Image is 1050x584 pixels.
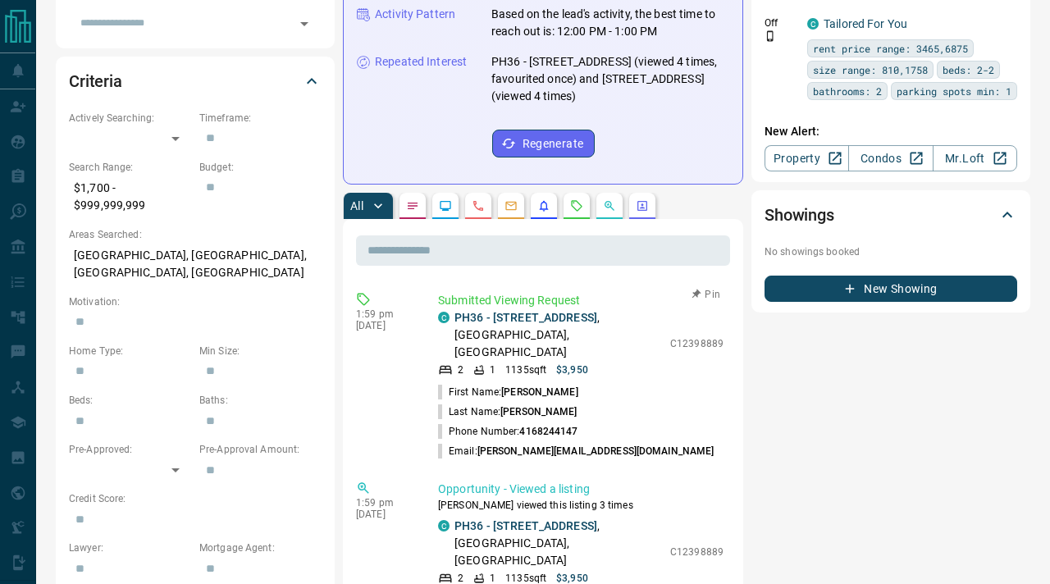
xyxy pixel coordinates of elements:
p: Phone Number: [438,424,578,439]
h2: Criteria [69,68,122,94]
span: [PERSON_NAME] [501,386,577,398]
p: Last Name: [438,404,577,419]
p: C12398889 [670,336,724,351]
p: Submitted Viewing Request [438,292,724,309]
p: , [GEOGRAPHIC_DATA], [GEOGRAPHIC_DATA] [454,309,662,361]
p: Actively Searching: [69,111,191,125]
p: $3,950 [556,363,588,377]
p: 1135 sqft [505,363,546,377]
p: No showings booked [765,244,1017,259]
p: Search Range: [69,160,191,175]
p: , [GEOGRAPHIC_DATA], [GEOGRAPHIC_DATA] [454,518,662,569]
p: Based on the lead's activity, the best time to reach out is: 12:00 PM - 1:00 PM [491,6,729,40]
p: Home Type: [69,344,191,358]
p: $1,700 - $999,999,999 [69,175,191,219]
p: First Name: [438,385,578,399]
div: condos.ca [438,520,450,532]
span: rent price range: 3465,6875 [813,40,968,57]
p: Activity Pattern [375,6,455,23]
p: [GEOGRAPHIC_DATA], [GEOGRAPHIC_DATA], [GEOGRAPHIC_DATA], [GEOGRAPHIC_DATA] [69,242,322,286]
p: New Alert: [765,123,1017,140]
svg: Lead Browsing Activity [439,199,452,212]
p: Email: [438,444,714,459]
div: Showings [765,195,1017,235]
p: Pre-Approved: [69,442,191,457]
p: Areas Searched: [69,227,322,242]
div: condos.ca [807,18,819,30]
svg: Listing Alerts [537,199,550,212]
p: Off [765,16,797,30]
p: [DATE] [356,320,413,331]
p: C12398889 [670,545,724,559]
svg: Opportunities [603,199,616,212]
p: 1 [490,363,495,377]
svg: Requests [570,199,583,212]
span: [PERSON_NAME][EMAIL_ADDRESS][DOMAIN_NAME] [477,445,714,457]
span: bathrooms: 2 [813,83,882,99]
a: Property [765,145,849,171]
button: Regenerate [492,130,595,157]
span: 4168244147 [519,426,577,437]
p: Repeated Interest [375,53,467,71]
span: [PERSON_NAME] [500,406,577,417]
a: Condos [848,145,933,171]
span: beds: 2-2 [943,62,994,78]
p: [PERSON_NAME] viewed this listing 3 times [438,498,724,513]
p: PH36 - [STREET_ADDRESS] (viewed 4 times, favourited once) and [STREET_ADDRESS] (viewed 4 times) [491,53,729,105]
p: 1:59 pm [356,308,413,320]
p: Lawyer: [69,541,191,555]
p: Motivation: [69,294,322,309]
span: size range: 810,1758 [813,62,928,78]
div: Criteria [69,62,322,101]
p: Pre-Approval Amount: [199,442,322,457]
p: Budget: [199,160,322,175]
button: Open [293,12,316,35]
button: Pin [682,287,730,302]
p: [DATE] [356,509,413,520]
p: Opportunity - Viewed a listing [438,481,724,498]
p: Mortgage Agent: [199,541,322,555]
p: Credit Score: [69,491,322,506]
p: All [350,200,363,212]
p: 2 [458,363,463,377]
span: parking spots min: 1 [897,83,1011,99]
button: New Showing [765,276,1017,302]
div: condos.ca [438,312,450,323]
svg: Calls [472,199,485,212]
a: PH36 - [STREET_ADDRESS] [454,519,597,532]
svg: Notes [406,199,419,212]
p: Timeframe: [199,111,322,125]
a: Mr.Loft [933,145,1017,171]
a: Tailored For You [824,17,907,30]
p: Min Size: [199,344,322,358]
svg: Emails [504,199,518,212]
a: PH36 - [STREET_ADDRESS] [454,311,597,324]
p: Baths: [199,393,322,408]
h2: Showings [765,202,834,228]
p: 1:59 pm [356,497,413,509]
svg: Agent Actions [636,199,649,212]
p: Beds: [69,393,191,408]
svg: Push Notification Only [765,30,776,42]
